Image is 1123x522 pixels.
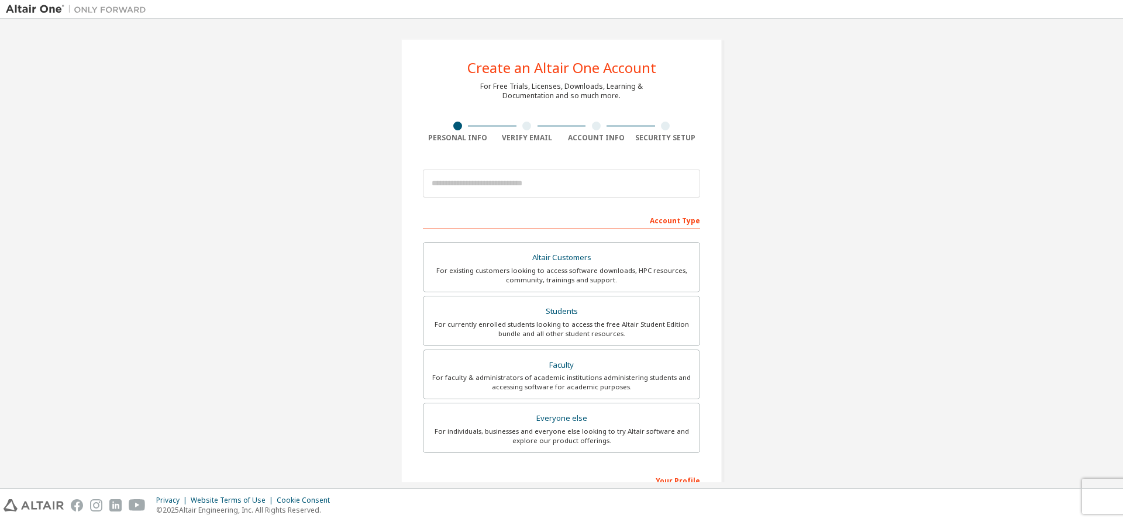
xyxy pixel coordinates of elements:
[90,499,102,511] img: instagram.svg
[156,505,337,515] p: © 2025 Altair Engineering, Inc. All Rights Reserved.
[423,210,700,229] div: Account Type
[631,133,701,143] div: Security Setup
[561,133,631,143] div: Account Info
[156,496,191,505] div: Privacy
[430,320,693,338] div: For currently enrolled students looking to access the free Altair Student Edition bundle and all ...
[109,499,122,511] img: linkedin.svg
[430,357,693,374] div: Faculty
[6,4,152,15] img: Altair One
[430,373,693,392] div: For faculty & administrators of academic institutions administering students and accessing softwa...
[492,133,562,143] div: Verify Email
[430,303,693,320] div: Students
[430,266,693,285] div: For existing customers looking to access software downloads, HPC resources, community, trainings ...
[71,499,83,511] img: facebook.svg
[480,82,643,101] div: For Free Trials, Licenses, Downloads, Learning & Documentation and so much more.
[423,133,492,143] div: Personal Info
[430,250,693,266] div: Altair Customers
[467,61,656,75] div: Create an Altair One Account
[430,427,693,445] div: For individuals, businesses and everyone else looking to try Altair software and explore our prod...
[430,410,693,427] div: Everyone else
[277,496,337,505] div: Cookie Consent
[191,496,277,505] div: Website Terms of Use
[4,499,64,511] img: altair_logo.svg
[423,471,700,489] div: Your Profile
[129,499,146,511] img: youtube.svg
